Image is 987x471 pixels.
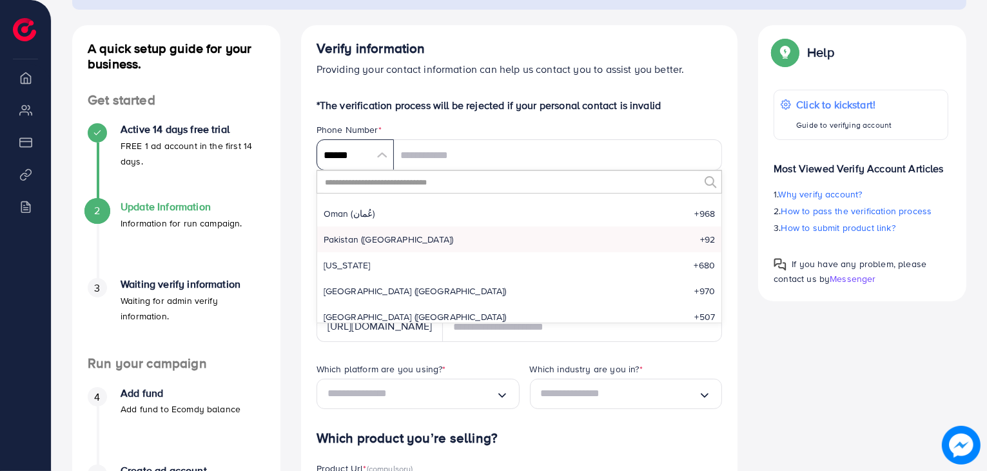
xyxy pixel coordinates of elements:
[324,259,371,272] span: [US_STATE]
[72,356,280,372] h4: Run your campaign
[774,220,948,235] p: 3.
[317,123,382,136] label: Phone Number
[700,233,715,246] span: +92
[695,207,716,220] span: +968
[830,272,875,285] span: Messenger
[796,97,892,112] p: Click to kickstart!
[807,45,834,60] p: Help
[781,221,895,234] span: How to submit product link?
[121,278,265,290] h4: Waiting verify information
[781,205,932,217] span: How to pass the verification process
[317,379,520,409] div: Search for option
[94,281,100,296] span: 3
[121,387,240,399] h4: Add fund
[121,123,265,135] h4: Active 14 days free trial
[317,363,446,376] label: Which platform are you using?
[94,203,100,218] span: 2
[324,285,507,297] span: [GEOGRAPHIC_DATA] (‫[GEOGRAPHIC_DATA]‬‎)
[121,401,240,417] p: Add fund to Ecomdy balance
[774,150,948,176] p: Most Viewed Verify Account Articles
[121,201,242,213] h4: Update Information
[72,123,280,201] li: Active 14 days free trial
[774,41,797,64] img: Popup guide
[774,257,926,285] span: If you have any problem, please contact us by
[324,207,375,220] span: Oman (‫عُمان‬‎)
[317,430,723,446] h4: Which product you’re selling?
[72,92,280,108] h4: Get started
[530,379,723,409] div: Search for option
[541,384,699,404] input: Search for option
[774,203,948,219] p: 2.
[695,310,716,323] span: +507
[13,18,36,41] img: logo
[94,390,100,405] span: 4
[530,363,643,376] label: Which industry are you in?
[774,258,787,271] img: Popup guide
[317,311,443,342] div: [URL][DOMAIN_NAME]
[121,293,265,324] p: Waiting for admin verify information.
[796,117,892,133] p: Guide to verifying account
[121,138,265,169] p: FREE 1 ad account in the first 14 days.
[324,310,507,323] span: [GEOGRAPHIC_DATA] ([GEOGRAPHIC_DATA])
[72,41,280,72] h4: A quick setup guide for your business.
[72,201,280,278] li: Update Information
[72,278,280,356] li: Waiting verify information
[694,259,716,272] span: +680
[779,188,863,201] span: Why verify account?
[774,186,948,202] p: 1.
[317,97,723,113] p: *The verification process will be rejected if your personal contact is invalid
[695,285,716,297] span: +970
[946,430,977,461] img: image
[327,384,496,404] input: Search for option
[121,215,242,231] p: Information for run campaign.
[72,387,280,465] li: Add fund
[324,233,454,246] span: Pakistan (‫[GEOGRAPHIC_DATA]‬‎)
[317,61,723,77] p: Providing your contact information can help us contact you to assist you better.
[317,41,723,57] h4: Verify information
